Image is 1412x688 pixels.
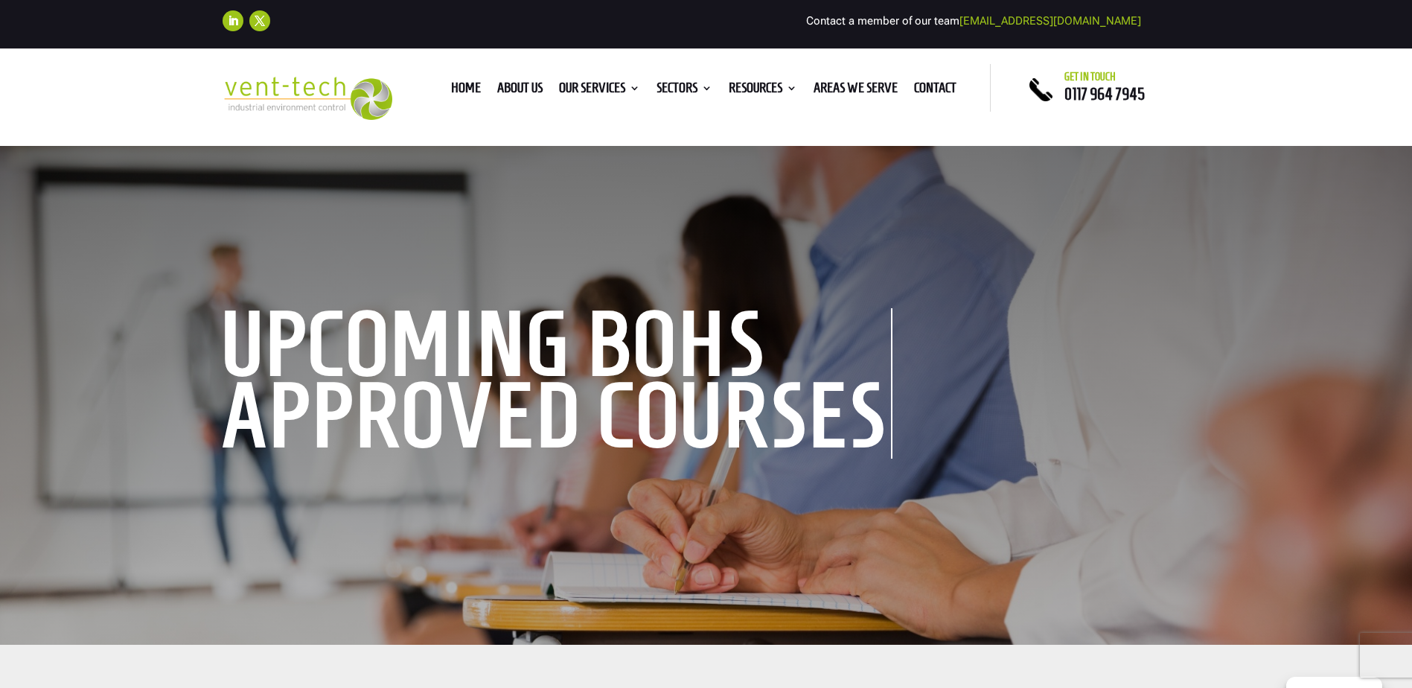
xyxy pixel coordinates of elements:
[249,10,270,31] a: Follow on X
[223,10,243,31] a: Follow on LinkedIn
[959,14,1141,28] a: [EMAIL_ADDRESS][DOMAIN_NAME]
[223,77,393,121] img: 2023-09-27T08_35_16.549ZVENT-TECH---Clear-background
[657,83,712,99] a: Sectors
[451,83,481,99] a: Home
[814,83,898,99] a: Areas We Serve
[223,308,892,459] h1: Upcoming BOHS approved courses
[729,83,797,99] a: Resources
[806,14,1141,28] span: Contact a member of our team
[497,83,543,99] a: About us
[559,83,640,99] a: Our Services
[1064,85,1145,103] a: 0117 964 7945
[1064,71,1116,83] span: Get in touch
[914,83,956,99] a: Contact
